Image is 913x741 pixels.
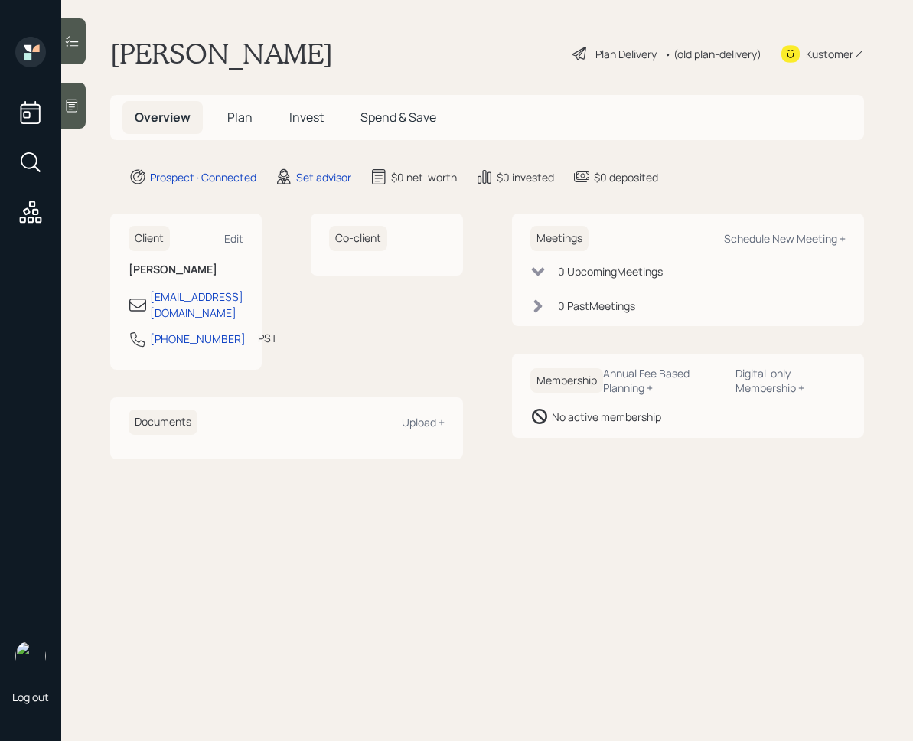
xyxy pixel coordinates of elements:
[664,46,761,62] div: • (old plan-delivery)
[552,409,661,425] div: No active membership
[497,169,554,185] div: $0 invested
[135,109,191,126] span: Overview
[150,289,243,321] div: [EMAIL_ADDRESS][DOMAIN_NAME]
[224,231,243,246] div: Edit
[724,231,846,246] div: Schedule New Meeting +
[110,37,333,70] h1: [PERSON_NAME]
[150,331,246,347] div: [PHONE_NUMBER]
[603,366,724,395] div: Annual Fee Based Planning +
[530,226,589,251] h6: Meetings
[129,226,170,251] h6: Client
[12,690,49,704] div: Log out
[558,298,635,314] div: 0 Past Meeting s
[402,415,445,429] div: Upload +
[391,169,457,185] div: $0 net-worth
[150,169,256,185] div: Prospect · Connected
[15,641,46,671] img: retirable_logo.png
[296,169,351,185] div: Set advisor
[595,46,657,62] div: Plan Delivery
[227,109,253,126] span: Plan
[129,410,197,435] h6: Documents
[558,263,663,279] div: 0 Upcoming Meeting s
[530,368,603,393] h6: Membership
[329,226,387,251] h6: Co-client
[806,46,853,62] div: Kustomer
[289,109,324,126] span: Invest
[258,330,277,346] div: PST
[594,169,658,185] div: $0 deposited
[735,366,846,395] div: Digital-only Membership +
[129,263,243,276] h6: [PERSON_NAME]
[360,109,436,126] span: Spend & Save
